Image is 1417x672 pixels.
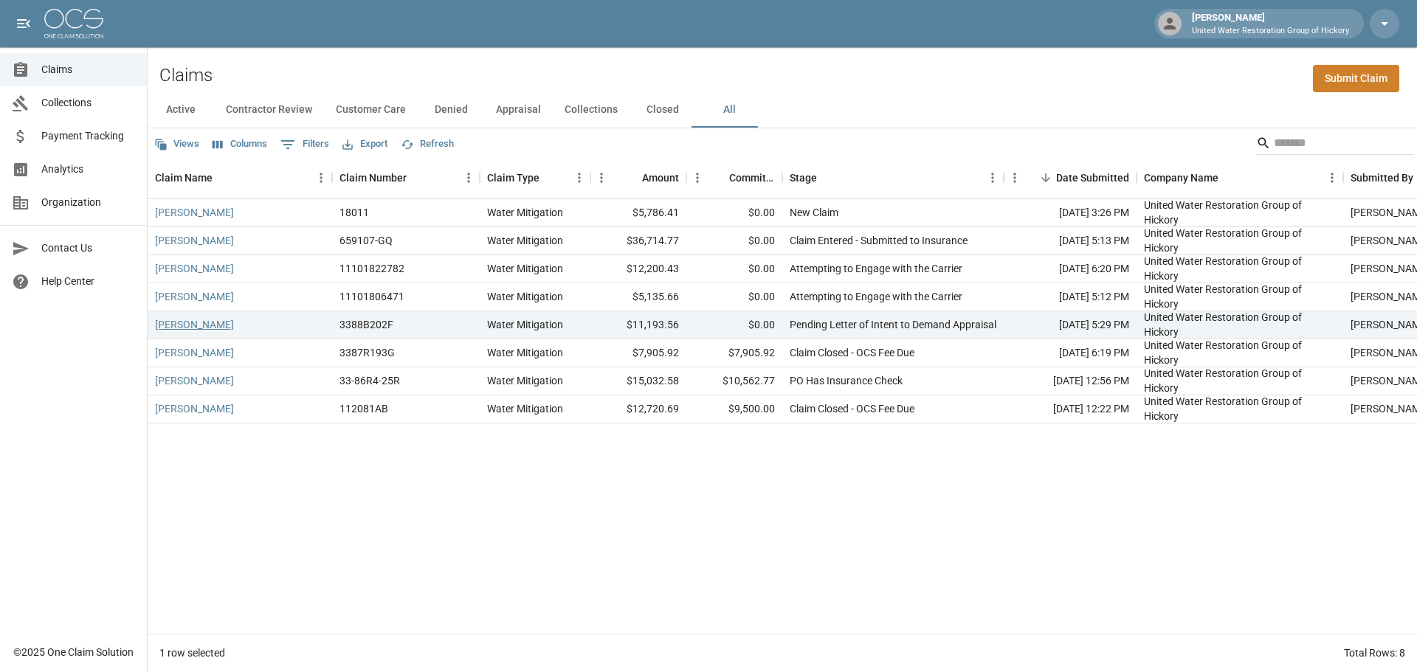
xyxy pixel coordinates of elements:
div: Company Name [1144,157,1218,198]
div: $7,905.92 [590,339,686,367]
div: 18011 [339,205,369,220]
div: Water Mitigation [487,289,563,304]
div: $10,562.77 [686,367,782,395]
div: Total Rows: 8 [1344,645,1405,660]
button: Sort [1035,167,1056,188]
button: Menu [590,167,613,189]
div: $0.00 [686,199,782,227]
button: Views [151,133,203,156]
div: 3387R193G [339,345,395,360]
p: United Water Restoration Group of Hickory [1192,25,1349,38]
div: Attempting to Engage with the Carrier [790,261,962,276]
div: 1 row selected [159,645,225,660]
button: Sort [621,167,642,188]
div: Attempting to Engage with the Carrier [790,289,962,304]
div: [DATE] 12:56 PM [1004,367,1137,395]
div: Water Mitigation [487,205,563,220]
div: Company Name [1137,157,1343,198]
div: 11101806471 [339,289,404,304]
div: Claim Number [332,157,480,198]
button: Menu [568,167,590,189]
div: 659107-GQ [339,233,393,248]
div: United Water Restoration Group of Hickory [1144,282,1336,311]
button: Contractor Review [214,92,324,128]
div: PO Has Insurance Check [790,373,903,388]
div: United Water Restoration Group of Hickory [1144,394,1336,423]
div: Claim Name [155,157,213,198]
a: [PERSON_NAME] [155,289,234,304]
div: 3388B202F [339,317,393,332]
button: Sort [407,167,427,188]
button: Sort [1218,167,1239,188]
div: Water Mitigation [487,317,563,332]
span: Organization [41,195,135,210]
div: 33-86R4-25R [339,373,400,388]
a: [PERSON_NAME] [155,261,234,276]
div: $9,500.00 [686,395,782,423]
div: $0.00 [686,283,782,311]
a: [PERSON_NAME] [155,233,234,248]
div: dynamic tabs [148,92,1417,128]
a: [PERSON_NAME] [155,317,234,332]
button: Menu [310,167,332,189]
div: Claim Closed - OCS Fee Due [790,401,914,416]
a: [PERSON_NAME] [155,373,234,388]
button: Select columns [209,133,271,156]
button: Menu [982,167,1004,189]
div: United Water Restoration Group of Hickory [1144,198,1336,227]
div: United Water Restoration Group of Hickory [1144,226,1336,255]
div: $0.00 [686,255,782,283]
div: 11101822782 [339,261,404,276]
div: Submitted By [1351,157,1413,198]
div: Claim Entered - Submitted to Insurance [790,233,968,248]
button: open drawer [9,9,38,38]
button: Collections [553,92,630,128]
div: $0.00 [686,311,782,339]
div: Claim Closed - OCS Fee Due [790,345,914,360]
div: © 2025 One Claim Solution [13,645,134,659]
div: [DATE] 5:13 PM [1004,227,1137,255]
div: $11,193.56 [590,311,686,339]
button: Refresh [397,133,458,156]
div: $36,714.77 [590,227,686,255]
div: Stage [782,157,1004,198]
span: Collections [41,95,135,111]
div: Claim Type [487,157,539,198]
div: $12,200.43 [590,255,686,283]
button: Menu [458,167,480,189]
div: [DATE] 12:22 PM [1004,395,1137,423]
button: Export [339,133,391,156]
button: Closed [630,92,696,128]
button: Menu [1004,167,1026,189]
button: Appraisal [484,92,553,128]
a: Submit Claim [1313,65,1399,92]
div: Water Mitigation [487,345,563,360]
div: United Water Restoration Group of Hickory [1144,366,1336,395]
button: Sort [213,167,233,188]
div: [PERSON_NAME] [1186,10,1355,37]
div: New Claim [790,205,838,220]
div: Committed Amount [686,157,782,198]
div: $7,905.92 [686,339,782,367]
div: United Water Restoration Group of Hickory [1144,310,1336,339]
div: Pending Letter of Intent to Demand Appraisal [790,317,996,332]
div: Water Mitigation [487,401,563,416]
button: Sort [817,167,838,188]
div: Water Mitigation [487,373,563,388]
div: [DATE] 6:20 PM [1004,255,1137,283]
button: Denied [418,92,484,128]
div: $12,720.69 [590,395,686,423]
button: Active [148,92,214,128]
span: Contact Us [41,240,135,256]
div: Search [1256,131,1414,158]
button: Sort [708,167,729,188]
button: Menu [686,167,708,189]
span: Claims [41,62,135,77]
div: [DATE] 6:19 PM [1004,339,1137,367]
div: Water Mitigation [487,261,563,276]
h2: Claims [159,65,213,86]
div: Amount [590,157,686,198]
a: [PERSON_NAME] [155,205,234,220]
div: $5,786.41 [590,199,686,227]
div: Committed Amount [729,157,775,198]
